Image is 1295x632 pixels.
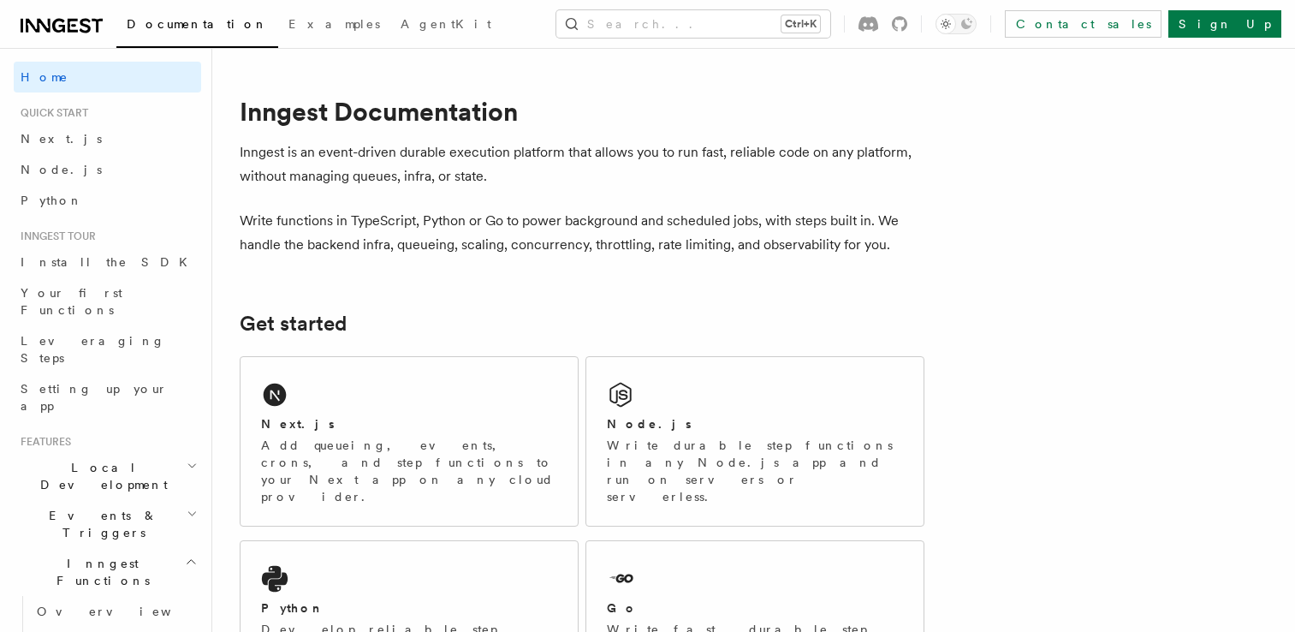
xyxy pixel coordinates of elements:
h1: Inngest Documentation [240,96,924,127]
a: Home [14,62,201,92]
button: Toggle dark mode [936,14,977,34]
span: AgentKit [401,17,491,31]
a: Leveraging Steps [14,325,201,373]
span: Install the SDK [21,255,198,269]
span: Python [21,194,83,207]
span: Node.js [21,163,102,176]
a: Contact sales [1005,10,1161,38]
a: Sign Up [1168,10,1281,38]
h2: Python [261,599,324,617]
a: Python [14,185,201,216]
span: Local Development [14,459,187,493]
button: Search...Ctrl+K [556,10,830,38]
p: Add queueing, events, crons, and step functions to your Next app on any cloud provider. [261,437,557,505]
a: Next.jsAdd queueing, events, crons, and step functions to your Next app on any cloud provider. [240,356,579,527]
a: Examples [278,5,390,46]
span: Leveraging Steps [21,334,165,365]
span: Setting up your app [21,382,168,413]
span: Home [21,69,68,86]
p: Write functions in TypeScript, Python or Go to power background and scheduled jobs, with steps bu... [240,209,924,257]
button: Events & Triggers [14,500,201,548]
a: Node.js [14,154,201,185]
span: Inngest tour [14,230,96,243]
a: Setting up your app [14,373,201,421]
button: Local Development [14,452,201,500]
a: Your first Functions [14,277,201,325]
span: Features [14,435,71,449]
button: Inngest Functions [14,548,201,596]
span: Next.js [21,132,102,146]
a: Node.jsWrite durable step functions in any Node.js app and run on servers or serverless. [585,356,924,527]
p: Inngest is an event-driven durable execution platform that allows you to run fast, reliable code ... [240,140,924,188]
h2: Node.js [607,415,692,432]
span: Documentation [127,17,268,31]
h2: Go [607,599,638,617]
span: Examples [288,17,380,31]
a: Next.js [14,123,201,154]
span: Inngest Functions [14,555,185,589]
kbd: Ctrl+K [781,15,820,33]
span: Events & Triggers [14,507,187,541]
a: Get started [240,312,347,336]
a: Overview [30,596,201,627]
a: AgentKit [390,5,502,46]
p: Write durable step functions in any Node.js app and run on servers or serverless. [607,437,903,505]
a: Install the SDK [14,247,201,277]
span: Overview [37,605,213,618]
span: Quick start [14,106,88,120]
span: Your first Functions [21,286,122,317]
h2: Next.js [261,415,335,432]
a: Documentation [116,5,278,48]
